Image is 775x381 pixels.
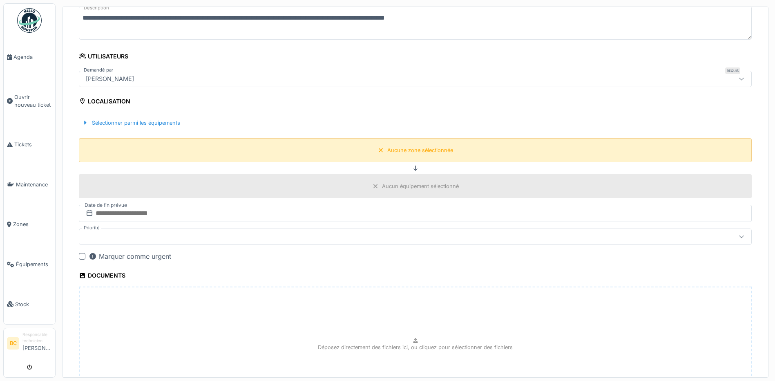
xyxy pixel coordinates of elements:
span: Stock [15,300,52,308]
span: Équipements [16,260,52,268]
span: Agenda [13,53,52,61]
a: Zones [4,204,55,244]
div: Sélectionner parmi les équipements [79,117,183,128]
a: Ouvrir nouveau ticket [4,77,55,125]
div: Documents [79,269,125,283]
label: Description [82,3,111,13]
a: Stock [4,284,55,324]
div: Utilisateurs [79,50,128,64]
div: Localisation [79,95,130,109]
label: Date de fin prévue [84,201,128,210]
div: Aucun équipement sélectionné [382,182,459,190]
div: Aucune zone sélectionnée [387,146,453,154]
a: BC Responsable technicien[PERSON_NAME] [7,332,52,357]
li: BC [7,337,19,350]
span: Maintenance [16,181,52,188]
div: Requis [725,67,740,74]
a: Agenda [4,37,55,77]
p: Déposez directement des fichiers ici, ou cliquez pour sélectionner des fichiers [318,343,513,351]
div: [PERSON_NAME] [83,74,137,83]
li: [PERSON_NAME] [22,332,52,355]
label: Priorité [82,224,101,231]
div: Marquer comme urgent [89,251,171,261]
a: Tickets [4,125,55,165]
span: Tickets [14,141,52,148]
span: Zones [13,220,52,228]
div: Responsable technicien [22,332,52,344]
a: Équipements [4,244,55,285]
img: Badge_color-CXgf-gQk.svg [17,8,42,33]
label: Demandé par [82,67,115,74]
span: Ouvrir nouveau ticket [14,93,52,109]
a: Maintenance [4,165,55,205]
